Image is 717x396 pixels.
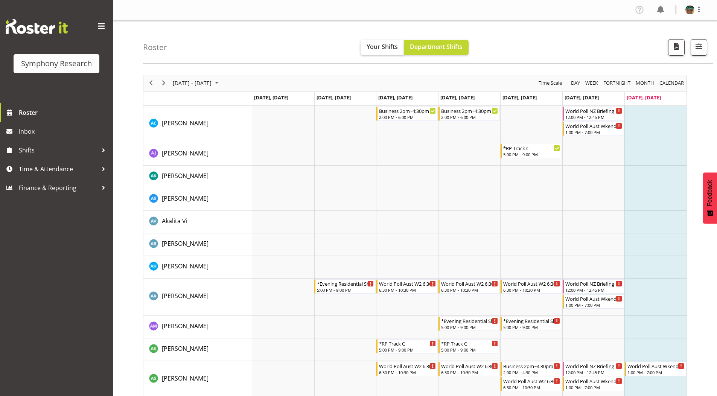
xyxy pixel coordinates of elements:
span: [DATE], [DATE] [440,94,475,101]
button: Previous [146,78,156,88]
span: [DATE], [DATE] [254,94,288,101]
a: [PERSON_NAME] [162,194,209,203]
div: August 11 - 17, 2025 [170,75,223,91]
span: Day [570,78,581,88]
div: Ange Steiger"s event - World Poll Aust Wkend Begin From Saturday, August 16, 2025 at 1:00:00 PM G... [563,377,624,391]
td: Amit Kumar resource [143,338,252,361]
img: Rosterit website logo [6,19,68,34]
span: Your Shifts [367,43,398,51]
div: 2:00 PM - 6:00 PM [379,114,436,120]
div: Alana Alexander"s event - World Poll Aust W2 6:30pm~10:30pm Begin From Wednesday, August 13, 2025... [376,279,438,294]
span: [DATE] - [DATE] [172,78,212,88]
div: World Poll NZ Briefing Weekend [565,107,622,114]
td: Aggie Salamone resource [143,188,252,211]
div: *Evening Residential Shift 5-9pm [441,317,498,324]
span: [PERSON_NAME] [162,262,209,270]
div: World Poll NZ Briefing Weekend [565,280,622,287]
a: [PERSON_NAME] [162,344,209,353]
div: World Poll NZ Briefing Weekend [565,362,622,370]
div: Ange Steiger"s event - World Poll Aust W2 6:30pm~10:30pm Begin From Thursday, August 14, 2025 at ... [438,362,500,376]
div: Business 2pm~4:30pm [441,107,498,114]
a: [PERSON_NAME] [162,291,209,300]
span: [DATE], [DATE] [317,94,351,101]
button: Next [159,78,169,88]
div: 5:00 PM - 9:00 PM [503,324,560,330]
div: World Poll Aust W2 6:30pm~10:30pm [503,280,560,287]
span: [PERSON_NAME] [162,374,209,382]
div: 2:00 PM - 4:30 PM [503,369,560,375]
span: Department Shifts [410,43,463,51]
div: Business 2pm~4:30pm [503,362,560,370]
button: Feedback - Show survey [703,172,717,224]
span: Time Scale [538,78,563,88]
a: Akalita Vi [162,216,187,225]
div: 6:30 PM - 10:30 PM [503,287,560,293]
div: Abbey Craib"s event - World Poll Aust Wkend Begin From Saturday, August 16, 2025 at 1:00:00 PM GM... [563,122,624,136]
div: Amit Kumar"s event - *RP Track C Begin From Wednesday, August 13, 2025 at 5:00:00 PM GMT+12:00 En... [376,339,438,353]
button: Timeline Day [570,78,582,88]
img: said-a-husainf550afc858a57597b0cc8f557ce64376.png [685,5,694,14]
button: Your Shifts [361,40,404,55]
td: Akalita Vi resource [143,211,252,233]
div: World Poll Aust Wkend [565,122,622,129]
div: 6:30 PM - 10:30 PM [441,369,498,375]
div: Alana Alexander"s event - *Evening Residential Shift 5-9pm Begin From Tuesday, August 12, 2025 at... [314,279,376,294]
td: Afizah Khan resource [143,166,252,188]
div: Alana Alexander"s event - World Poll NZ Briefing Weekend Begin From Saturday, August 16, 2025 at ... [563,279,624,294]
span: Month [635,78,655,88]
div: Ange Steiger"s event - World Poll Aust W2 6:30pm~10:30pm Begin From Friday, August 15, 2025 at 6:... [501,377,562,391]
div: 1:00 PM - 7:00 PM [565,384,622,390]
div: 12:00 PM - 12:45 PM [565,287,622,293]
span: [PERSON_NAME] [162,322,209,330]
div: Abbey Craib"s event - Business 2pm~4:30pm Begin From Thursday, August 14, 2025 at 2:00:00 PM GMT+... [438,107,500,121]
td: Abbey Craib resource [143,106,252,143]
a: [PERSON_NAME] [162,171,209,180]
div: 5:00 PM - 9:00 PM [441,324,498,330]
span: [PERSON_NAME] [162,149,209,157]
div: Abbey Craib"s event - World Poll NZ Briefing Weekend Begin From Saturday, August 16, 2025 at 12:0... [563,107,624,121]
span: Feedback [706,180,713,206]
div: World Poll Aust W2 6:30pm~10:30pm [441,280,498,287]
button: Department Shifts [404,40,469,55]
span: Shifts [19,145,98,156]
div: 6:30 PM - 10:30 PM [379,287,436,293]
span: [DATE], [DATE] [378,94,413,101]
span: [DATE], [DATE] [565,94,599,101]
div: World Poll Aust W2 6:30pm~10:30pm [441,362,498,370]
div: Alana Alexander"s event - World Poll Aust W2 6:30pm~10:30pm Begin From Friday, August 15, 2025 at... [501,279,562,294]
div: Abbey Craib"s event - Business 2pm~4:30pm Begin From Wednesday, August 13, 2025 at 2:00:00 PM GMT... [376,107,438,121]
span: [DATE], [DATE] [627,94,661,101]
td: Aditi Jaiswal resource [143,143,252,166]
span: Week [585,78,599,88]
div: Amal Makan"s event - *Evening Residential Shift 5-9pm Begin From Thursday, August 14, 2025 at 5:0... [438,317,500,331]
div: Ange Steiger"s event - World Poll Aust Wkend Begin From Sunday, August 17, 2025 at 1:00:00 PM GMT... [625,362,686,376]
a: [PERSON_NAME] [162,119,209,128]
div: 6:30 PM - 10:30 PM [441,287,498,293]
a: [PERSON_NAME] [162,149,209,158]
div: 2:00 PM - 6:00 PM [441,114,498,120]
div: Ange Steiger"s event - World Poll Aust W2 6:30pm~10:30pm Begin From Wednesday, August 13, 2025 at... [376,362,438,376]
span: Finance & Reporting [19,182,98,193]
div: Amit Kumar"s event - *RP Track C Begin From Thursday, August 14, 2025 at 5:00:00 PM GMT+12:00 End... [438,339,500,353]
button: Filter Shifts [691,39,707,56]
div: World Poll Aust W2 6:30pm~10:30pm [503,377,560,385]
div: Business 2pm~4:30pm [379,107,436,114]
button: Timeline Week [584,78,600,88]
div: Amal Makan"s event - *Evening Residential Shift 5-9pm Begin From Friday, August 15, 2025 at 5:00:... [501,317,562,331]
span: [PERSON_NAME] [162,119,209,127]
div: 1:00 PM - 7:00 PM [565,302,622,308]
div: *RP Track C [503,144,560,152]
div: *RP Track C [441,340,498,347]
button: Time Scale [537,78,563,88]
div: 1:00 PM - 7:00 PM [627,369,684,375]
span: Akalita Vi [162,217,187,225]
a: [PERSON_NAME] [162,321,209,331]
span: Inbox [19,126,109,137]
span: [PERSON_NAME] [162,194,209,203]
div: previous period [145,75,157,91]
div: next period [157,75,170,91]
td: Alan Brayshaw resource [143,233,252,256]
button: August 2025 [172,78,222,88]
td: Alana Alexander resource [143,279,252,316]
